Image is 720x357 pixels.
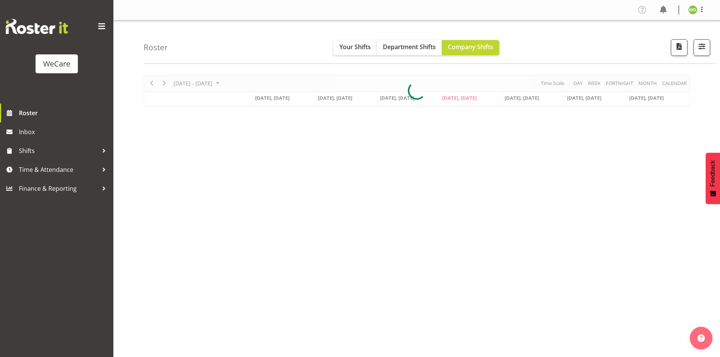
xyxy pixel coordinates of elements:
[697,334,705,342] img: help-xxl-2.png
[448,43,493,51] span: Company Shifts
[377,40,442,55] button: Department Shifts
[19,164,98,175] span: Time & Attendance
[144,43,168,52] h4: Roster
[19,183,98,194] span: Finance & Reporting
[19,107,110,119] span: Roster
[688,5,697,14] img: marie-claire-dickson-bakker11590.jpg
[339,43,371,51] span: Your Shifts
[19,126,110,138] span: Inbox
[709,160,716,187] span: Feedback
[333,40,377,55] button: Your Shifts
[383,43,436,51] span: Department Shifts
[706,153,720,204] button: Feedback - Show survey
[671,39,687,56] button: Download a PDF of the roster according to the set date range.
[43,58,70,70] div: WeCare
[19,145,98,156] span: Shifts
[442,40,499,55] button: Company Shifts
[6,19,68,34] img: Rosterit website logo
[694,39,710,56] button: Filter Shifts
